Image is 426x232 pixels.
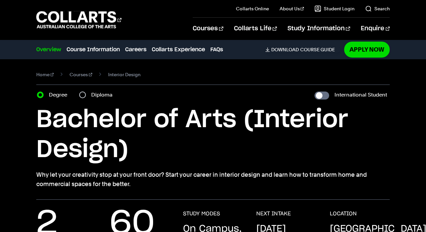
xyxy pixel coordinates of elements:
[36,46,61,54] a: Overview
[265,47,340,53] a: DownloadCourse Guide
[193,18,223,40] a: Courses
[288,18,350,40] a: Study Information
[236,5,269,12] a: Collarts Online
[36,105,390,165] h1: Bachelor of Arts (Interior Design)
[271,47,299,53] span: Download
[36,10,121,29] div: Go to homepage
[210,46,223,54] a: FAQs
[36,170,390,189] p: Why let your creativity stop at your front door? Start your career in interior design and learn h...
[344,42,390,57] a: Apply Now
[256,210,291,217] h3: NEXT INTAKE
[70,70,92,79] a: Courses
[125,46,146,54] a: Careers
[361,18,390,40] a: Enquire
[67,46,120,54] a: Course Information
[108,70,140,79] span: Interior Design
[280,5,304,12] a: About Us
[330,210,357,217] h3: LOCATION
[234,18,277,40] a: Collarts Life
[183,210,220,217] h3: STUDY MODES
[91,90,116,100] label: Diploma
[152,46,205,54] a: Collarts Experience
[365,5,390,12] a: Search
[334,90,387,100] label: International Student
[315,5,354,12] a: Student Login
[36,70,54,79] a: Home
[49,90,71,100] label: Degree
